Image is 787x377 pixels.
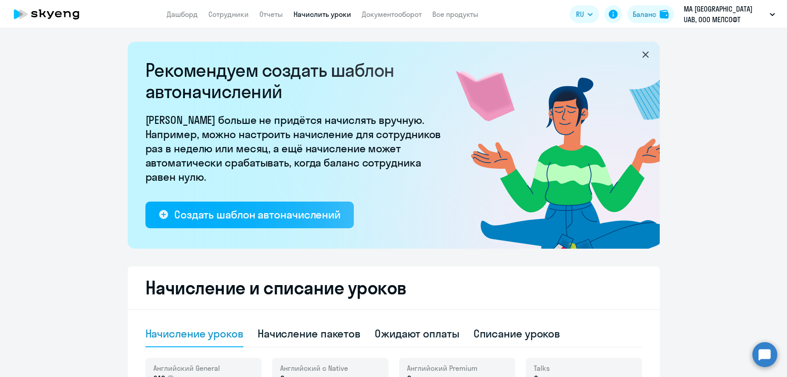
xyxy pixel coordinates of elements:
[375,326,459,341] div: Ожидают оплаты
[660,10,669,19] img: balance
[145,202,354,228] button: Создать шаблон автоначислений
[679,4,779,25] button: MA [GEOGRAPHIC_DATA] UAB, ООО МЕЛСОФТ
[153,363,220,373] span: Английский General
[145,113,447,184] p: [PERSON_NAME] больше не придётся начислять вручную. Например, можно настроить начисление для сотр...
[407,363,478,373] span: Английский Premium
[208,10,249,19] a: Сотрудники
[258,326,360,341] div: Начисление пакетов
[294,10,351,19] a: Начислить уроки
[633,9,656,20] div: Баланс
[570,5,599,23] button: RU
[259,10,283,19] a: Отчеты
[534,363,550,373] span: Talks
[145,326,243,341] div: Начисление уроков
[362,10,422,19] a: Документооборот
[174,207,341,222] div: Создать шаблон автоначислений
[627,5,674,23] button: Балансbalance
[684,4,766,25] p: MA [GEOGRAPHIC_DATA] UAB, ООО МЕЛСОФТ
[280,363,348,373] span: Английский с Native
[145,277,642,298] h2: Начисление и списание уроков
[167,10,198,19] a: Дашборд
[576,9,584,20] span: RU
[474,326,560,341] div: Списание уроков
[145,60,447,102] h2: Рекомендуем создать шаблон автоначислений
[432,10,478,19] a: Все продукты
